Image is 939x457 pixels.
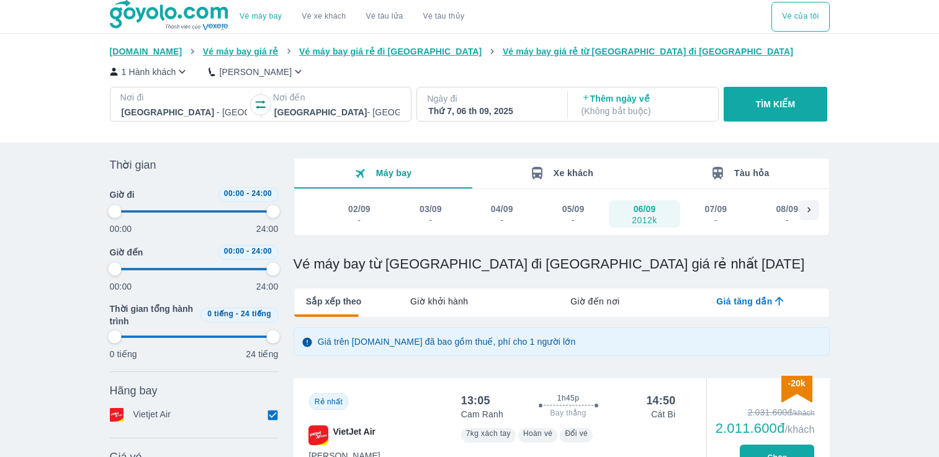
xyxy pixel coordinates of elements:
div: 04/09 [491,203,513,215]
a: Vé tàu lửa [356,2,413,32]
p: [PERSON_NAME] [219,66,292,78]
button: TÌM KIẾM [724,87,827,122]
span: - [246,247,249,255]
p: 0 tiếng [110,348,137,360]
img: discount [781,376,812,402]
span: Vé máy bay giá rẻ đi [GEOGRAPHIC_DATA] [299,47,482,56]
span: 24:00 [251,189,272,198]
div: - [492,215,513,225]
div: 03/09 [420,203,442,215]
span: -20k [788,378,805,388]
p: TÌM KIẾM [756,98,796,110]
div: 02/09 [348,203,371,215]
p: 1 Hành khách [122,66,176,78]
p: Nơi đi [120,91,248,104]
span: Hãng bay [110,383,158,398]
span: Tàu hỏa [734,168,770,178]
span: 1h45p [557,393,579,403]
span: Giờ đến [110,246,143,259]
div: 13:05 [461,393,490,408]
p: 00:00 [110,280,132,293]
span: Đổi vé [565,429,588,438]
div: Thứ 7, 06 th 09, 2025 [428,105,554,117]
p: Ngày đi [427,92,555,105]
div: scrollable day and price [324,200,799,228]
div: 2.031.600đ [716,406,815,419]
a: Vé máy bay [240,12,282,21]
span: Giờ đi [110,189,135,201]
p: Vietjet Air [133,408,171,422]
span: 7kg xách tay [466,429,511,438]
span: Vé máy bay giá rẻ từ [GEOGRAPHIC_DATA] đi [GEOGRAPHIC_DATA] [503,47,793,56]
p: 24 tiếng [246,348,278,360]
span: Máy bay [376,168,412,178]
button: 1 Hành khách [110,65,189,78]
span: 00:00 [224,189,245,198]
div: - [706,215,727,225]
p: Nơi đến [273,91,401,104]
span: 24:00 [251,247,272,255]
p: 24:00 [256,223,279,235]
span: 0 tiếng [207,309,233,318]
button: Vé của tôi [771,2,829,32]
h1: Vé máy bay từ [GEOGRAPHIC_DATA] đi [GEOGRAPHIC_DATA] giá rẻ nhất [DATE] [294,255,830,273]
p: 00:00 [110,223,132,235]
div: - [420,215,441,225]
div: 08/09 [776,203,798,215]
span: Thời gian tổng hành trình [110,303,195,327]
div: lab API tabs example [361,288,829,314]
span: 24 tiếng [241,309,271,318]
span: Giờ đến nơi [570,295,619,308]
p: Cam Ranh [461,408,503,420]
span: VietJet Air [333,425,375,445]
div: 14:50 [646,393,675,408]
span: Giờ khởi hành [410,295,468,308]
span: Xe khách [554,168,593,178]
div: 2012k [632,215,657,225]
img: VJ [308,425,328,445]
div: choose transportation mode [771,2,829,32]
div: 05/09 [562,203,585,215]
div: 06/09 [634,203,656,215]
button: Vé tàu thủy [413,2,474,32]
span: Rẻ nhất [315,397,343,406]
div: choose transportation mode [230,2,474,32]
a: Vé xe khách [302,12,346,21]
span: 00:00 [224,247,245,255]
button: [PERSON_NAME] [209,65,305,78]
span: /khách [784,424,814,435]
span: - [236,309,238,318]
span: Sắp xếp theo [306,295,362,308]
p: ( Không bắt buộc ) [582,105,707,117]
nav: breadcrumb [110,45,830,58]
div: - [563,215,584,225]
div: 07/09 [705,203,727,215]
p: Cát Bi [651,408,675,420]
span: Hoàn vé [523,429,553,438]
p: 24:00 [256,280,279,293]
span: Giá tăng dần [716,295,772,308]
div: 2.011.600đ [716,421,815,436]
p: Thêm ngày về [582,92,707,117]
div: - [349,215,370,225]
div: - [776,215,797,225]
span: [DOMAIN_NAME] [110,47,182,56]
span: Vé máy bay giá rẻ [203,47,279,56]
p: Giá trên [DOMAIN_NAME] đã bao gồm thuế, phí cho 1 người lớn [318,335,576,348]
span: Thời gian [110,158,156,172]
span: - [246,189,249,198]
